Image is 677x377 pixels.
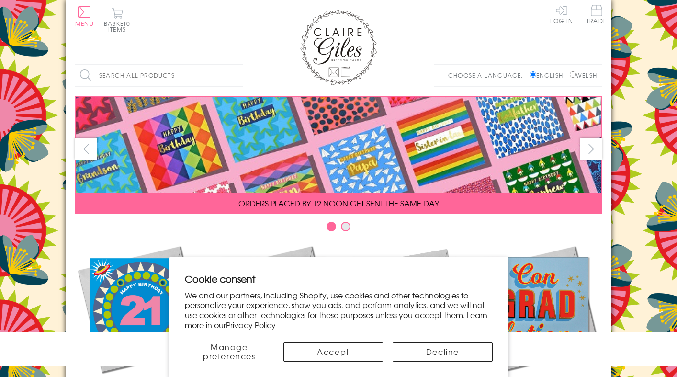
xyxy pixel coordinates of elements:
span: Trade [587,5,607,23]
p: We and our partners, including Shopify, use cookies and other technologies to personalize your ex... [185,290,493,330]
button: Menu [75,6,94,26]
span: 0 items [108,19,130,34]
div: Carousel Pagination [75,221,602,236]
button: Manage preferences [185,342,274,362]
button: Carousel Page 2 [341,222,350,231]
a: Log In [550,5,573,23]
h2: Cookie consent [185,272,493,286]
button: Decline [393,342,492,362]
input: English [530,71,536,78]
span: Manage preferences [203,341,256,362]
img: Claire Giles Greetings Cards [300,10,377,85]
a: Privacy Policy [226,319,276,331]
input: Search all products [75,65,243,86]
button: prev [75,138,97,160]
button: Basket0 items [104,8,130,32]
button: next [580,138,602,160]
span: ORDERS PLACED BY 12 NOON GET SENT THE SAME DAY [238,197,439,209]
button: Accept [283,342,383,362]
span: Menu [75,19,94,28]
p: Choose a language: [448,71,528,80]
a: Trade [587,5,607,25]
label: English [530,71,568,80]
button: Carousel Page 1 (Current Slide) [327,222,336,231]
label: Welsh [570,71,597,80]
input: Search [233,65,243,86]
input: Welsh [570,71,576,78]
